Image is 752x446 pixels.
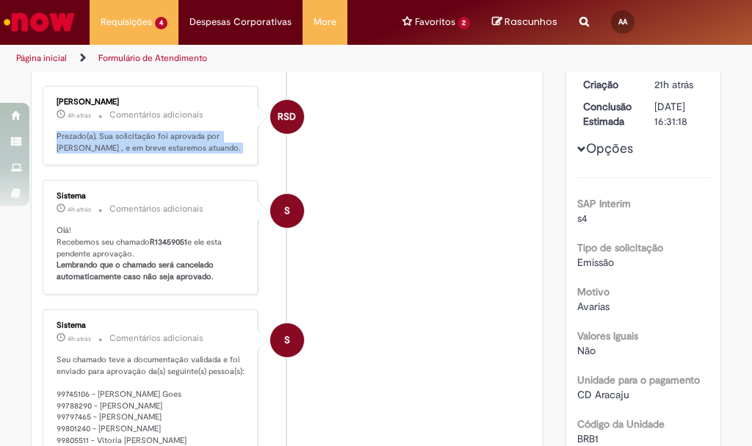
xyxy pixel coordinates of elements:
a: Página inicial [16,52,67,64]
ul: Trilhas de página [11,45,427,72]
span: Favoritos [415,15,455,29]
b: Valores Iguais [577,329,638,342]
p: Prezado(a), Sua solicitação foi aprovada por [PERSON_NAME] , e em breve estaremos atuando. [57,131,246,154]
span: Não [577,344,596,357]
b: SAP Interim [577,197,631,210]
div: [PERSON_NAME] [57,98,246,107]
span: BRB1 [577,432,599,445]
span: 4h atrás [68,334,91,343]
div: 28/08/2025 16:15:51 [654,77,704,92]
span: 21h atrás [654,78,693,91]
span: 4h atrás [68,111,91,120]
span: Despesas Corporativas [189,15,292,29]
b: Motivo [577,285,610,298]
small: Comentários adicionais [109,203,203,215]
div: System [270,194,304,228]
b: Unidade para o pagamento [577,373,700,386]
span: s4 [577,212,587,225]
span: Avarias [577,300,610,313]
div: Ronney Silveira De Almeida [270,100,304,134]
b: R13459051 [150,237,187,248]
p: Olá! Recebemos seu chamado e ele esta pendente aprovação. [57,225,246,283]
a: Formulário de Atendimento [98,52,207,64]
small: Comentários adicionais [109,332,203,345]
div: Sistema [57,321,246,330]
b: Lembrando que o chamado será cancelado automaticamente caso não seja aprovado. [57,259,216,282]
a: No momento, sua lista de rascunhos tem 0 Itens [492,15,557,29]
span: 2 [458,17,471,29]
div: Sistema [57,192,246,201]
dt: Criação [572,77,644,92]
dt: Conclusão Estimada [572,99,644,129]
b: Código da Unidade [577,417,665,431]
div: [DATE] 16:31:18 [654,99,704,129]
b: Tipo de solicitação [577,241,663,254]
time: 29/08/2025 09:21:20 [68,111,91,120]
span: Rascunhos [505,15,557,29]
small: Comentários adicionais [109,109,203,121]
span: Emissão [577,256,614,269]
img: ServiceNow [1,7,77,37]
span: CD Aracaju [577,388,629,401]
time: 28/08/2025 16:15:51 [654,78,693,91]
span: 4 [155,17,167,29]
span: RSD [278,99,296,134]
time: 29/08/2025 09:05:59 [68,334,91,343]
time: 29/08/2025 09:06:08 [68,205,91,214]
span: S [284,323,290,358]
span: More [314,15,336,29]
div: System [270,323,304,357]
span: S [284,193,290,229]
span: Requisições [101,15,152,29]
span: AA [618,17,627,26]
span: 4h atrás [68,205,91,214]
